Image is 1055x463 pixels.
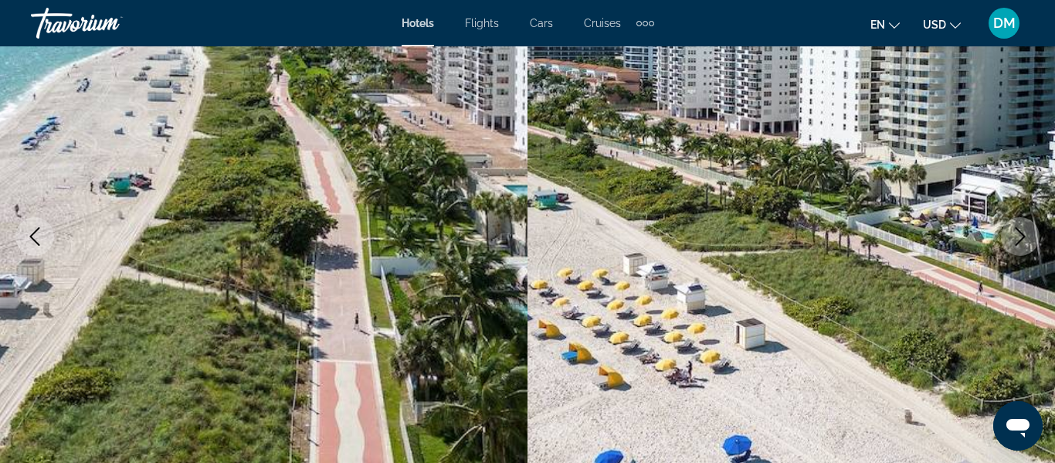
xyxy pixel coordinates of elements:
a: Flights [465,17,499,29]
span: DM [993,15,1016,31]
button: Change currency [923,13,961,36]
a: Travorium [31,3,185,43]
span: USD [923,19,946,31]
a: Cars [530,17,553,29]
button: Previous image [15,217,54,256]
span: en [870,19,885,31]
button: Next image [1001,217,1040,256]
iframe: Button to launch messaging window [993,401,1043,451]
button: User Menu [984,7,1024,39]
button: Change language [870,13,900,36]
a: Hotels [402,17,434,29]
a: Cruises [584,17,621,29]
button: Extra navigation items [636,11,654,36]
